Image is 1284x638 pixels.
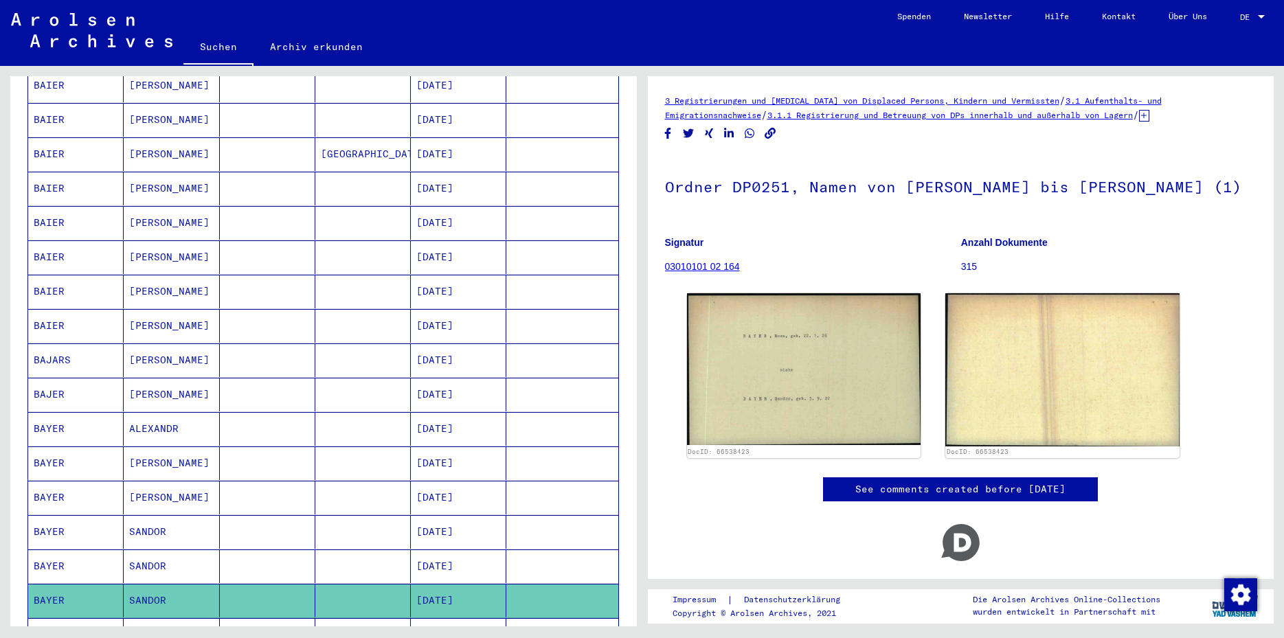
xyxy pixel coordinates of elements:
[411,481,506,514] mat-cell: [DATE]
[124,584,219,617] mat-cell: SANDOR
[411,137,506,171] mat-cell: [DATE]
[945,293,1180,446] img: 002.jpg
[763,125,778,142] button: Copy link
[661,125,675,142] button: Share on Facebook
[124,103,219,137] mat-cell: [PERSON_NAME]
[28,549,124,583] mat-cell: BAYER
[28,343,124,377] mat-cell: BAJARS
[665,155,1257,216] h1: Ordner DP0251, Namen von [PERSON_NAME] bis [PERSON_NAME] (1)
[947,448,1009,455] a: DocID: 66538423
[124,549,219,583] mat-cell: SANDOR
[411,343,506,377] mat-cell: [DATE]
[124,515,219,549] mat-cell: SANDOR
[28,584,124,617] mat-cell: BAYER
[1133,109,1139,121] span: /
[665,237,704,248] b: Signatur
[254,30,379,63] a: Archiv erkunden
[722,125,736,142] button: Share on LinkedIn
[28,172,124,205] mat-cell: BAIER
[411,412,506,446] mat-cell: [DATE]
[28,378,124,411] mat-cell: BAJER
[124,481,219,514] mat-cell: [PERSON_NAME]
[961,260,1257,274] p: 315
[411,309,506,343] mat-cell: [DATE]
[961,237,1048,248] b: Anzahl Dokumente
[28,412,124,446] mat-cell: BAYER
[28,275,124,308] mat-cell: BAIER
[665,261,740,272] a: 03010101 02 164
[28,69,124,102] mat-cell: BAIER
[411,240,506,274] mat-cell: [DATE]
[761,109,767,121] span: /
[411,275,506,308] mat-cell: [DATE]
[124,412,219,446] mat-cell: ALEXANDR
[411,378,506,411] mat-cell: [DATE]
[28,103,124,137] mat-cell: BAIER
[124,378,219,411] mat-cell: [PERSON_NAME]
[28,309,124,343] mat-cell: BAIER
[1209,589,1261,623] img: yv_logo.png
[183,30,254,66] a: Suchen
[28,446,124,480] mat-cell: BAYER
[687,293,921,445] img: 001.jpg
[411,549,506,583] mat-cell: [DATE]
[411,69,506,102] mat-cell: [DATE]
[411,446,506,480] mat-cell: [DATE]
[124,240,219,274] mat-cell: [PERSON_NAME]
[682,125,696,142] button: Share on Twitter
[11,13,172,47] img: Arolsen_neg.svg
[28,515,124,549] mat-cell: BAYER
[124,343,219,377] mat-cell: [PERSON_NAME]
[124,206,219,240] mat-cell: [PERSON_NAME]
[411,103,506,137] mat-cell: [DATE]
[973,606,1160,618] p: wurden entwickelt in Partnerschaft mit
[124,137,219,171] mat-cell: [PERSON_NAME]
[124,446,219,480] mat-cell: [PERSON_NAME]
[28,481,124,514] mat-cell: BAYER
[1224,578,1257,611] img: Zustimmung ändern
[673,593,857,607] div: |
[743,125,757,142] button: Share on WhatsApp
[411,206,506,240] mat-cell: [DATE]
[1240,12,1255,22] span: DE
[28,206,124,240] mat-cell: BAIER
[411,172,506,205] mat-cell: [DATE]
[733,593,857,607] a: Datenschutzerklärung
[315,137,411,171] mat-cell: [GEOGRAPHIC_DATA]
[1059,94,1066,106] span: /
[702,125,717,142] button: Share on Xing
[28,240,124,274] mat-cell: BAIER
[28,137,124,171] mat-cell: BAIER
[688,448,750,455] a: DocID: 66538423
[124,69,219,102] mat-cell: [PERSON_NAME]
[411,515,506,549] mat-cell: [DATE]
[124,309,219,343] mat-cell: [PERSON_NAME]
[124,172,219,205] mat-cell: [PERSON_NAME]
[973,593,1160,606] p: Die Arolsen Archives Online-Collections
[673,593,727,607] a: Impressum
[673,607,857,619] p: Copyright © Arolsen Archives, 2021
[124,275,219,308] mat-cell: [PERSON_NAME]
[767,110,1133,120] a: 3.1.1 Registrierung und Betreuung von DPs innerhalb und außerhalb von Lagern
[411,584,506,617] mat-cell: [DATE]
[665,95,1059,106] a: 3 Registrierungen und [MEDICAL_DATA] von Displaced Persons, Kindern und Vermissten
[855,482,1066,497] a: See comments created before [DATE]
